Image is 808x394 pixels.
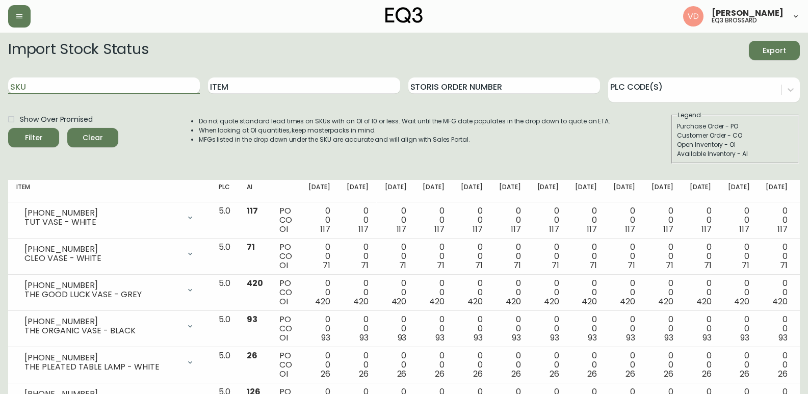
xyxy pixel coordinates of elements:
[651,351,673,379] div: 0 0
[740,368,749,380] span: 26
[338,180,377,202] th: [DATE]
[467,296,483,307] span: 420
[24,317,180,326] div: [PHONE_NUMBER]
[347,279,369,306] div: 0 0
[385,315,407,343] div: 0 0
[550,332,559,344] span: 93
[24,362,180,372] div: THE PLEATED TABLE LAMP - WHITE
[435,368,445,380] span: 26
[651,279,673,306] div: 0 0
[321,368,330,380] span: 26
[279,315,292,343] div: PO CO
[414,180,453,202] th: [DATE]
[320,223,330,235] span: 117
[575,351,597,379] div: 0 0
[778,332,788,344] span: 93
[758,180,796,202] th: [DATE]
[537,279,559,306] div: 0 0
[385,279,407,306] div: 0 0
[704,259,712,271] span: 71
[353,296,369,307] span: 420
[377,180,415,202] th: [DATE]
[499,351,521,379] div: 0 0
[347,315,369,343] div: 0 0
[701,223,712,235] span: 117
[347,243,369,270] div: 0 0
[24,353,180,362] div: [PHONE_NUMBER]
[75,132,110,144] span: Clear
[766,315,788,343] div: 0 0
[279,332,288,344] span: OI
[740,332,749,344] span: 93
[461,279,483,306] div: 0 0
[651,315,673,343] div: 0 0
[323,259,330,271] span: 71
[613,243,635,270] div: 0 0
[677,140,793,149] div: Open Inventory - OI
[499,279,521,306] div: 0 0
[8,41,148,60] h2: Import Stock Status
[682,180,720,202] th: [DATE]
[473,223,483,235] span: 117
[321,332,330,344] span: 93
[461,351,483,379] div: 0 0
[696,296,712,307] span: 420
[279,368,288,380] span: OI
[625,223,635,235] span: 117
[690,351,712,379] div: 0 0
[359,332,369,344] span: 93
[461,206,483,234] div: 0 0
[651,243,673,270] div: 0 0
[361,259,369,271] span: 71
[513,259,521,271] span: 71
[16,206,202,229] div: [PHONE_NUMBER]TUT VASE - WHITE
[587,368,597,380] span: 26
[247,313,257,325] span: 93
[16,243,202,265] div: [PHONE_NUMBER]CLEO VASE - WHITE
[437,259,445,271] span: 71
[780,259,788,271] span: 71
[247,350,257,361] span: 26
[728,315,750,343] div: 0 0
[537,315,559,343] div: 0 0
[766,206,788,234] div: 0 0
[392,296,407,307] span: 420
[279,296,288,307] span: OI
[683,6,703,27] img: 34cbe8de67806989076631741e6a7c6b
[398,332,407,344] span: 93
[666,259,673,271] span: 71
[550,368,559,380] span: 26
[664,332,673,344] span: 93
[625,368,635,380] span: 26
[690,279,712,306] div: 0 0
[537,351,559,379] div: 0 0
[423,243,445,270] div: 0 0
[643,180,682,202] th: [DATE]
[664,368,673,380] span: 26
[772,296,788,307] span: 420
[712,9,784,17] span: [PERSON_NAME]
[308,206,330,234] div: 0 0
[499,206,521,234] div: 0 0
[712,17,757,23] h5: eq3 brossard
[279,279,292,306] div: PO CO
[499,315,521,343] div: 0 0
[385,7,423,23] img: logo
[211,311,239,347] td: 5.0
[434,223,445,235] span: 117
[552,259,559,271] span: 71
[651,206,673,234] div: 0 0
[279,351,292,379] div: PO CO
[67,128,118,147] button: Clear
[279,223,288,235] span: OI
[742,259,749,271] span: 71
[211,275,239,311] td: 5.0
[690,243,712,270] div: 0 0
[300,180,338,202] th: [DATE]
[385,206,407,234] div: 0 0
[613,206,635,234] div: 0 0
[529,180,567,202] th: [DATE]
[423,206,445,234] div: 0 0
[749,41,800,60] button: Export
[690,315,712,343] div: 0 0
